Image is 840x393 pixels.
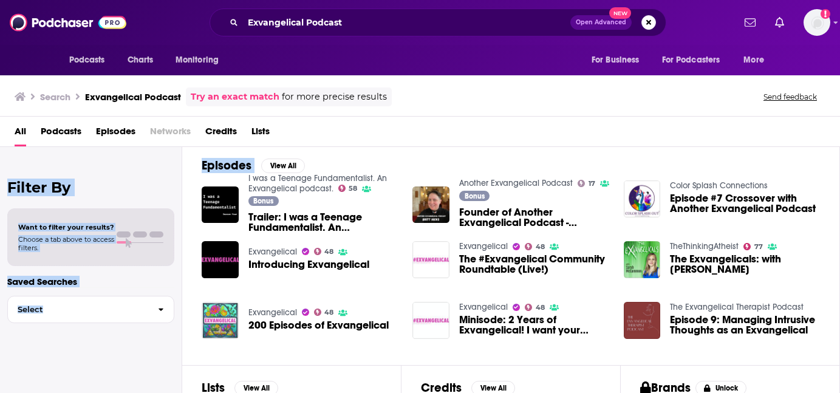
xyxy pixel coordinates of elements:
button: open menu [583,49,655,72]
img: The #Exvangelical Community Roundtable (Live!) [412,241,449,278]
button: open menu [735,49,779,72]
span: Logged in as broadleafbooks_ [804,9,830,36]
span: Select [8,306,148,313]
img: Minisode: 2 Years of Exvangelical! I want your feedback. [412,302,449,339]
span: Choose a tab above to access filters. [18,235,114,252]
a: 77 [743,243,763,250]
img: Founder of Another Exvangelical Podcast - Britt Hicks [412,186,449,224]
span: Monitoring [176,52,219,69]
a: Color Splash Connections [670,180,768,191]
img: Introducing Exvangelical [202,241,239,278]
a: All [15,121,26,146]
button: open menu [167,49,234,72]
button: Open AdvancedNew [570,15,632,30]
span: Podcasts [69,52,105,69]
a: Episode #7 Crossover with Another Exvangelical Podcast [670,193,820,214]
span: Founder of Another Exvangelical Podcast - [PERSON_NAME] [459,207,609,228]
a: Another Exvangelical Podcast [459,178,573,188]
a: Exvangelical [459,241,508,251]
button: Show profile menu [804,9,830,36]
a: 17 [578,180,595,187]
a: Credits [205,121,237,146]
a: Try an exact match [191,90,279,104]
h2: Episodes [202,158,251,173]
span: 17 [589,181,595,186]
span: for more precise results [282,90,387,104]
span: New [609,7,631,19]
a: 58 [338,185,358,192]
img: Episode #7 Crossover with Another Exvangelical Podcast [624,180,661,217]
div: Search podcasts, credits, & more... [210,9,666,36]
span: 48 [536,244,545,250]
a: 48 [314,248,334,255]
a: TheThinkingAtheist [670,241,739,251]
a: Show notifications dropdown [740,12,760,33]
img: Episode 9: Managing Intrusive Thoughts as an Exvangelical [624,302,661,339]
a: I was a Teenage Fundamentalist. An Exvangelical podcast. [248,173,387,194]
a: Episodes [96,121,135,146]
a: 48 [525,304,545,311]
span: For Podcasters [662,52,720,69]
a: Founder of Another Exvangelical Podcast - Britt Hicks [459,207,609,228]
img: The Exvangelicals: with Sarah McCammon [624,241,661,278]
p: Saved Searches [7,276,174,287]
span: Open Advanced [576,19,626,26]
span: The Exvangelicals: with [PERSON_NAME] [670,254,820,275]
span: 48 [324,310,333,315]
svg: Add a profile image [821,9,830,19]
span: Introducing Exvangelical [248,259,369,270]
span: 48 [324,249,333,255]
h3: Search [40,91,70,103]
a: 200 Episodes of Exvangelical [248,320,389,330]
a: Show notifications dropdown [770,12,789,33]
button: open menu [61,49,121,72]
a: Charts [120,49,161,72]
img: Trailer: I was a Teenage Fundamentalist. An Exvangelical Podcast. [202,186,239,224]
a: Trailer: I was a Teenage Fundamentalist. An Exvangelical Podcast. [248,212,398,233]
h3: Exvangelical Podcast [85,91,181,103]
span: For Business [592,52,640,69]
a: Exvangelical [248,247,297,257]
a: The Exvangelical Therapist Podcast [670,302,804,312]
a: The Exvangelicals: with Sarah McCammon [670,254,820,275]
img: 200 Episodes of Exvangelical [202,302,239,339]
button: Send feedback [760,92,821,102]
h2: Filter By [7,179,174,196]
a: Episode 9: Managing Intrusive Thoughts as an Exvangelical [670,315,820,335]
img: Podchaser - Follow, Share and Rate Podcasts [10,11,126,34]
button: View All [261,159,305,173]
a: Exvangelical [248,307,297,318]
a: 48 [525,243,545,250]
a: Minisode: 2 Years of Exvangelical! I want your feedback. [459,315,609,335]
a: Lists [251,121,270,146]
img: User Profile [804,9,830,36]
input: Search podcasts, credits, & more... [243,13,570,32]
span: More [743,52,764,69]
a: The #Exvangelical Community Roundtable (Live!) [459,254,609,275]
a: 48 [314,309,334,316]
span: Want to filter your results? [18,223,114,231]
span: Charts [128,52,154,69]
button: Select [7,296,174,323]
span: 77 [754,244,763,250]
a: Podcasts [41,121,81,146]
